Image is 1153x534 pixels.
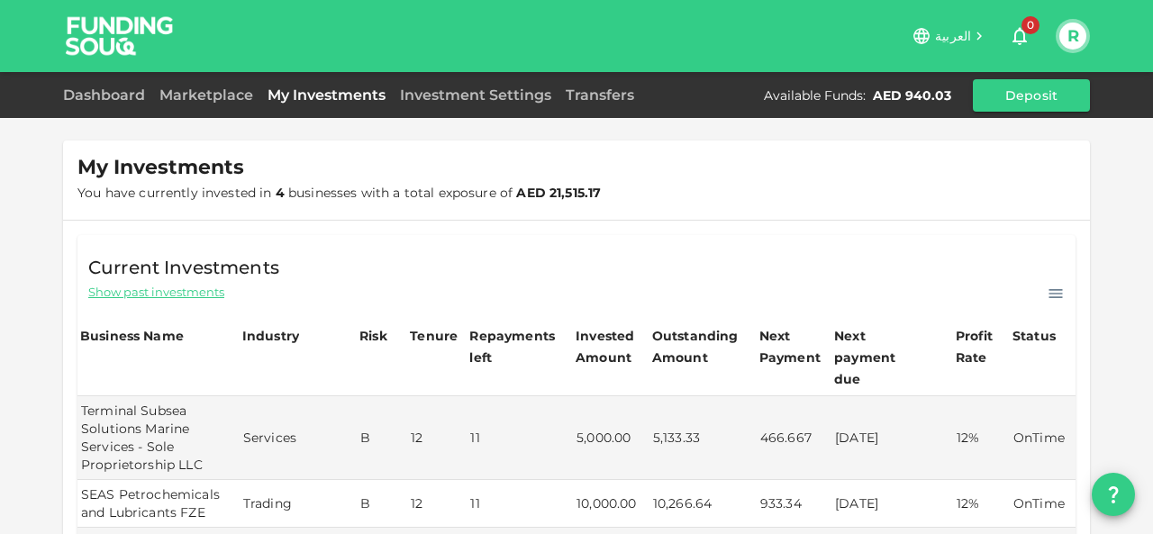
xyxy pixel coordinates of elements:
div: Status [1012,325,1058,347]
span: 0 [1021,16,1040,34]
div: Next payment due [834,325,924,390]
td: Services [240,396,357,480]
div: Outstanding Amount [652,325,742,368]
div: Industry [242,325,299,347]
td: 10,266.64 [649,480,757,528]
div: AED 940.03 [873,86,951,104]
button: 0 [1002,18,1038,54]
div: Next Payment [759,325,829,368]
td: OnTime [1010,396,1076,480]
a: My Investments [260,86,393,104]
td: [DATE] [831,396,953,480]
td: Trading [240,480,357,528]
td: 12 [407,396,467,480]
strong: 4 [276,185,285,201]
div: Profit Rate [956,325,1007,368]
td: B [357,396,407,480]
td: 5,000.00 [573,396,649,480]
a: Investment Settings [393,86,558,104]
span: Show past investments [88,284,224,301]
span: Current Investments [88,253,279,282]
td: 12% [953,396,1010,480]
strong: AED 21,515.17 [516,185,601,201]
div: Available Funds : [764,86,866,104]
span: العربية [935,28,971,44]
td: 12 [407,480,467,528]
div: Tenure [410,325,458,347]
span: My Investments [77,155,244,180]
a: Dashboard [63,86,152,104]
div: Risk [359,325,395,347]
td: SEAS Petrochemicals and Lubricants FZE [77,480,240,528]
td: 12% [953,480,1010,528]
span: You have currently invested in businesses with a total exposure of [77,185,601,201]
button: question [1092,473,1135,516]
div: Repayments left [469,325,559,368]
td: 466.667 [757,396,831,480]
td: [DATE] [831,480,953,528]
td: 5,133.33 [649,396,757,480]
div: Business Name [80,325,184,347]
button: R [1059,23,1086,50]
td: 11 [467,480,573,528]
td: 933.34 [757,480,831,528]
div: Invested Amount [576,325,647,368]
td: Terminal Subsea Solutions Marine Services - Sole Proprietorship LLC [77,396,240,480]
button: Deposit [973,79,1090,112]
td: B [357,480,407,528]
td: OnTime [1010,480,1076,528]
a: Marketplace [152,86,260,104]
td: 10,000.00 [573,480,649,528]
td: 11 [467,396,573,480]
a: Transfers [558,86,641,104]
